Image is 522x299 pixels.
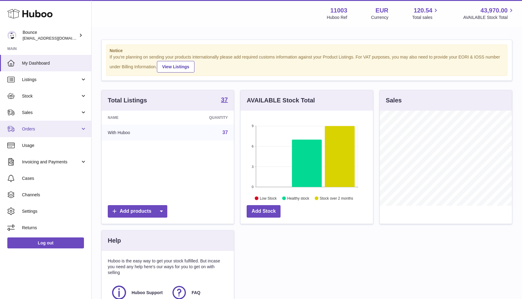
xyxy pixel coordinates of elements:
span: Channels [22,192,87,198]
strong: 37 [221,97,228,103]
a: 120.54 Total sales [412,6,439,20]
strong: EUR [375,6,388,15]
text: 6 [252,144,254,148]
a: Add Stock [247,205,281,218]
h3: Help [108,237,121,245]
a: 37 [221,97,228,104]
span: 120.54 [414,6,432,15]
span: My Dashboard [22,60,87,66]
text: Stock over 2 months [320,196,353,200]
img: collateral@usebounce.com [7,31,16,40]
span: Returns [22,225,87,231]
div: Huboo Ref [327,15,347,20]
th: Name [102,111,172,125]
strong: Notice [110,48,504,54]
text: 0 [252,185,254,189]
span: 43,970.00 [480,6,508,15]
th: Quantity [172,111,234,125]
span: Settings [22,208,87,214]
span: Huboo Support [132,290,163,296]
span: Usage [22,143,87,148]
text: 9 [252,124,254,128]
text: Healthy stock [287,196,310,200]
span: AVAILABLE Stock Total [463,15,515,20]
div: Currency [371,15,389,20]
span: Stock [22,93,80,99]
h3: Total Listings [108,96,147,105]
strong: 11003 [330,6,347,15]
span: [EMAIL_ADDRESS][DOMAIN_NAME] [23,36,90,41]
a: 37 [223,130,228,135]
span: Listings [22,77,80,83]
text: 3 [252,165,254,168]
a: 43,970.00 AVAILABLE Stock Total [463,6,515,20]
text: Low Stock [260,196,277,200]
span: Invoicing and Payments [22,159,80,165]
span: Sales [22,110,80,116]
a: View Listings [157,61,194,73]
span: FAQ [192,290,201,296]
h3: Sales [386,96,402,105]
div: Bounce [23,30,78,41]
span: Cases [22,176,87,181]
h3: AVAILABLE Stock Total [247,96,315,105]
a: Add products [108,205,167,218]
td: With Huboo [102,125,172,141]
span: Orders [22,126,80,132]
span: Total sales [412,15,439,20]
div: If you're planning on sending your products internationally please add required customs informati... [110,54,504,73]
a: Log out [7,237,84,248]
p: Huboo is the easy way to get your stock fulfilled. But incase you need any help here's our ways f... [108,258,228,276]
